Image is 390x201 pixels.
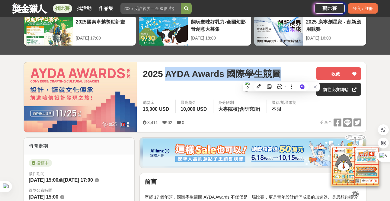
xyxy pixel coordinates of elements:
span: 大專院校(含研究所) [218,107,260,112]
a: 前往比賽網站 [316,83,361,96]
div: [DATE] 16:00 [306,35,363,41]
button: 收藏 [316,67,361,80]
span: 15,000 USD [143,107,169,112]
div: 國籍/地區限制 [272,100,296,106]
div: [DATE] 18:00 [191,35,248,41]
span: 不限 [272,107,281,112]
a: 作品集 [96,4,116,13]
img: Cover Image [24,62,137,132]
a: 2025 康寧創星家 - 創新應用競賽[DATE] 16:00 [254,15,366,46]
span: [DATE] 15:00 [29,194,58,199]
div: 登入 / 註冊 [348,3,378,14]
span: 2025 AYDA Awards 國際學生競圖 [143,67,281,81]
a: 2025國泰卓越獎助計畫[DATE] 17:00 [24,15,136,46]
span: 分享至 [320,118,332,127]
span: 徵件期間 [29,171,44,176]
span: 投稿中 [29,159,52,167]
div: 翻玩臺味好乳力-全國短影音創意大募集 [191,18,248,32]
div: 身分限制 [218,100,262,106]
img: dcc59076-91c0-4acb-9c6b-a1d413182f46.png [143,139,363,166]
span: [DATE] 15:00 [29,177,58,183]
input: 2025 反詐視界—全國影片競賽 [120,3,181,14]
a: 找活動 [75,4,94,13]
a: 找比賽 [53,4,72,13]
span: 得獎公布時間 [29,187,129,193]
span: 10,000 USD [181,107,207,112]
img: d2146d9a-e6f6-4337-9592-8cefde37ba6b.png [331,146,379,186]
div: 2025國泰卓越獎助計畫 [76,18,133,32]
div: 2025 康寧創星家 - 創新應用競賽 [306,18,363,32]
a: 翻玩臺味好乳力-全國短影音創意大募集[DATE] 18:00 [139,15,251,46]
span: 至 [58,177,63,183]
span: 62 [168,120,172,125]
a: 辦比賽 [315,3,345,14]
strong: 前言 [145,178,157,185]
span: 0 [182,120,184,125]
div: 時間走期 [24,138,134,155]
span: 最高獎金 [181,100,208,106]
span: 總獎金 [143,100,171,106]
span: 3,411 [147,120,158,125]
div: [DATE] 17:00 [76,35,133,41]
span: [DATE] 17:00 [63,177,93,183]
